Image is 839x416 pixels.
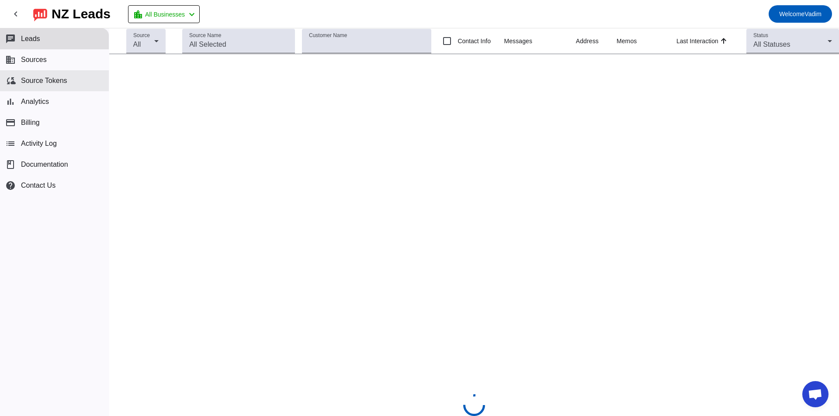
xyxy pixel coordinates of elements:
[676,37,718,45] div: Last Interaction
[189,33,221,38] mat-label: Source Name
[5,34,16,44] mat-icon: chat
[21,161,68,168] span: Documentation
[5,96,16,107] mat-icon: bar_chart
[617,28,676,54] th: Memos
[779,10,804,17] span: Welcome
[52,8,111,20] div: NZ Leads
[5,76,16,86] mat-icon: cloud_sync
[21,182,55,189] span: Contact Us
[21,77,67,85] span: Source Tokens
[802,381,829,407] div: Open chat
[576,28,617,54] th: Address
[21,35,40,43] span: Leads
[128,5,200,23] button: All Businesses
[21,56,47,64] span: Sources
[133,9,143,20] mat-icon: location_city
[779,8,822,20] span: Vadim
[456,37,491,45] label: Contact Info
[189,39,288,50] input: All Selected
[5,159,16,170] span: book
[21,119,40,127] span: Billing
[187,9,197,20] mat-icon: chevron_left
[145,8,185,21] span: All Businesses
[10,9,21,19] mat-icon: chevron_left
[5,180,16,191] mat-icon: help
[309,33,347,38] mat-label: Customer Name
[133,41,141,48] span: All
[5,117,16,128] mat-icon: payment
[5,138,16,149] mat-icon: list
[769,5,832,23] button: WelcomeVadim
[753,33,768,38] mat-label: Status
[5,55,16,65] mat-icon: business
[133,33,150,38] mat-label: Source
[504,28,576,54] th: Messages
[21,98,49,106] span: Analytics
[21,140,57,148] span: Activity Log
[753,41,790,48] span: All Statuses
[33,7,47,21] img: logo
